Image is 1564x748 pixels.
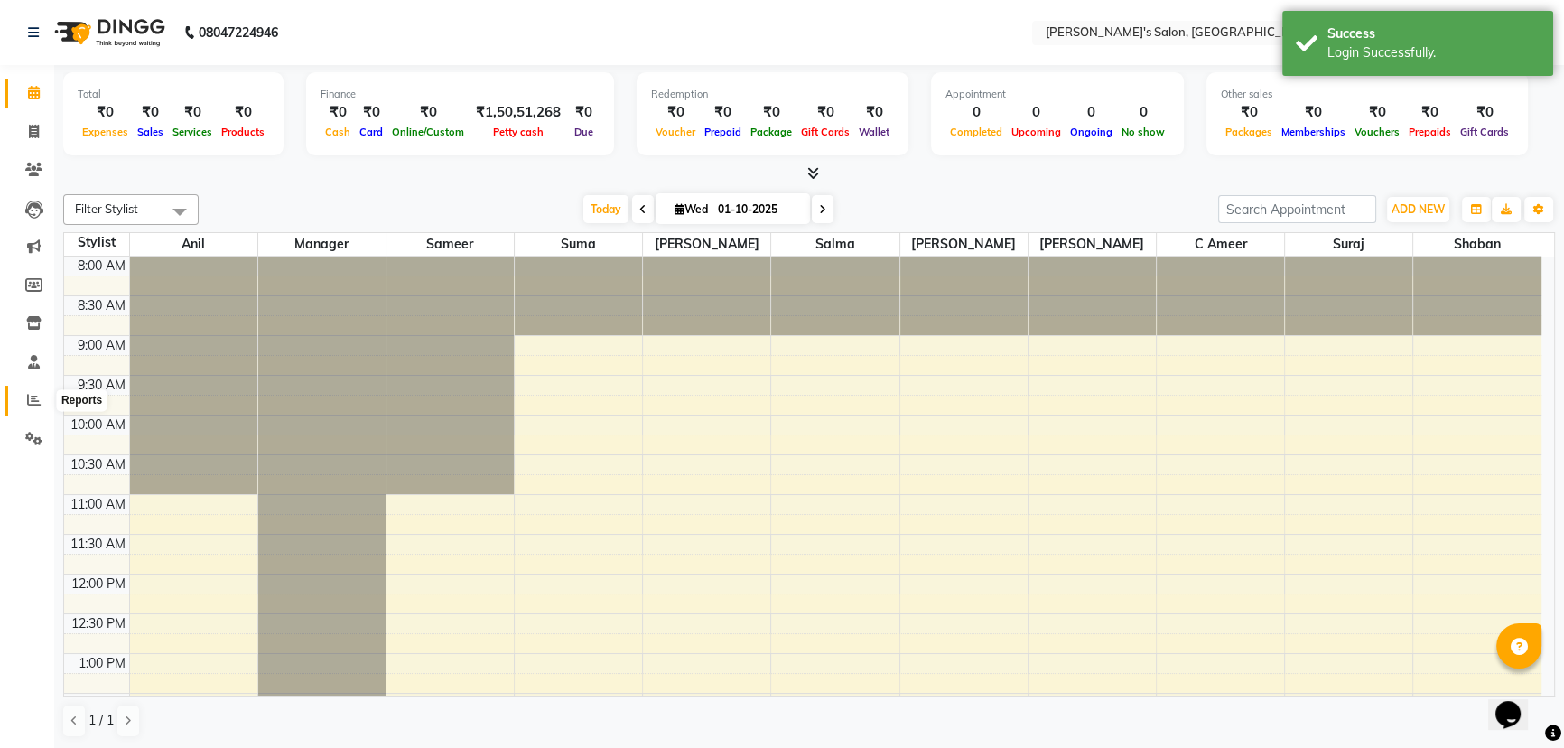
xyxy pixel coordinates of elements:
div: ₹0 [854,102,894,123]
div: 12:00 PM [68,575,129,594]
div: ₹0 [796,102,854,123]
span: Due [570,126,598,138]
div: Login Successfully. [1327,43,1540,62]
span: C Ameer [1157,233,1284,256]
span: Gift Cards [1456,126,1513,138]
div: 10:00 AM [67,416,129,435]
span: Voucher [651,126,700,138]
div: 0 [945,102,1007,123]
div: Finance [321,87,600,102]
div: ₹0 [568,102,600,123]
span: Salma [771,233,898,256]
span: Products [217,126,269,138]
span: Sales [133,126,168,138]
div: 1:00 PM [75,654,129,673]
span: Card [355,126,387,138]
div: 11:30 AM [67,535,129,554]
div: 0 [1117,102,1169,123]
input: 2025-10-01 [712,196,803,223]
div: 8:00 AM [74,257,129,276]
div: 0 [1066,102,1117,123]
span: Wed [670,202,712,216]
div: 9:30 AM [74,376,129,395]
span: Suma [515,233,642,256]
iframe: chat widget [1488,676,1546,730]
span: Upcoming [1007,126,1066,138]
span: Cash [321,126,355,138]
span: Suraj [1285,233,1412,256]
b: 08047224946 [199,7,278,58]
img: logo [46,7,170,58]
span: Memberships [1277,126,1350,138]
span: Prepaid [700,126,746,138]
span: Wallet [854,126,894,138]
div: ₹0 [168,102,217,123]
span: Expenses [78,126,133,138]
div: ₹0 [1350,102,1404,123]
div: 8:30 AM [74,296,129,315]
span: Services [168,126,217,138]
span: Sameer [386,233,514,256]
div: Reports [57,390,107,412]
div: Total [78,87,269,102]
span: Gift Cards [796,126,854,138]
div: ₹0 [700,102,746,123]
div: Stylist [64,233,129,252]
span: Filter Stylist [75,201,138,216]
div: ₹0 [651,102,700,123]
div: Redemption [651,87,894,102]
span: Shaban [1413,233,1541,256]
div: ₹1,50,51,268 [469,102,568,123]
span: 1 / 1 [88,711,114,730]
div: ₹0 [321,102,355,123]
input: Search Appointment [1218,195,1376,223]
button: ADD NEW [1387,197,1449,222]
div: ₹0 [746,102,796,123]
span: Vouchers [1350,126,1404,138]
span: Petty cash [489,126,548,138]
span: Online/Custom [387,126,469,138]
span: Anil [130,233,257,256]
span: Package [746,126,796,138]
span: Manager [258,233,386,256]
span: Today [583,195,628,223]
span: [PERSON_NAME] [643,233,770,256]
span: Prepaids [1404,126,1456,138]
span: Completed [945,126,1007,138]
div: ₹0 [133,102,168,123]
div: Appointment [945,87,1169,102]
div: 1:30 PM [75,694,129,713]
span: [PERSON_NAME] [1029,233,1156,256]
span: [PERSON_NAME] [900,233,1028,256]
div: ₹0 [1277,102,1350,123]
div: ₹0 [387,102,469,123]
div: ₹0 [217,102,269,123]
div: 9:00 AM [74,336,129,355]
div: ₹0 [355,102,387,123]
div: ₹0 [78,102,133,123]
div: 12:30 PM [68,614,129,633]
div: 0 [1007,102,1066,123]
div: ₹0 [1404,102,1456,123]
div: Other sales [1221,87,1513,102]
span: ADD NEW [1392,202,1445,216]
div: ₹0 [1221,102,1277,123]
span: Packages [1221,126,1277,138]
div: 10:30 AM [67,455,129,474]
span: No show [1117,126,1169,138]
span: Ongoing [1066,126,1117,138]
div: ₹0 [1456,102,1513,123]
div: 11:00 AM [67,495,129,514]
div: Success [1327,24,1540,43]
